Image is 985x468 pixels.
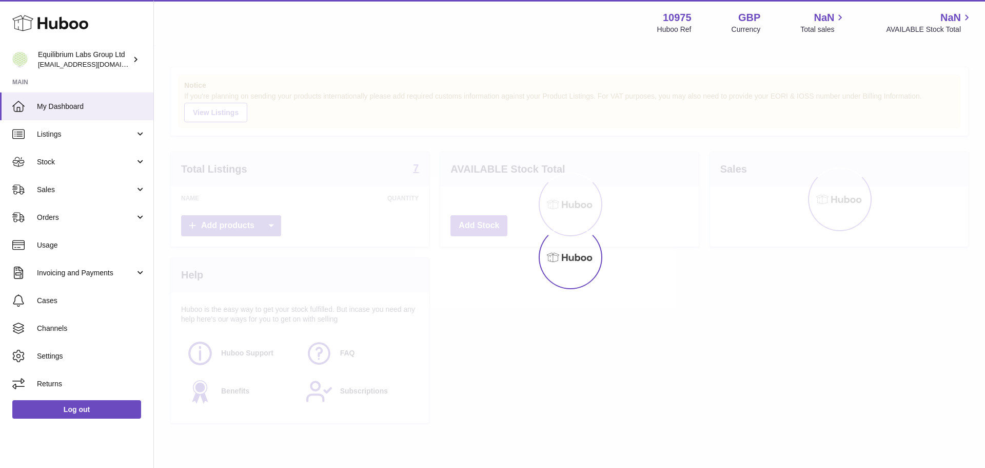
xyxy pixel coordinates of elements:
span: My Dashboard [37,102,146,111]
div: Currency [732,25,761,34]
span: Stock [37,157,135,167]
span: Usage [37,240,146,250]
a: Log out [12,400,141,419]
span: Orders [37,213,135,222]
span: Returns [37,379,146,389]
span: Listings [37,129,135,139]
a: NaN Total sales [800,11,846,34]
div: Equilibrium Labs Group Ltd [38,50,130,69]
span: NaN [814,11,834,25]
a: NaN AVAILABLE Stock Total [886,11,973,34]
span: Settings [37,351,146,361]
strong: 10975 [663,11,692,25]
span: Total sales [800,25,846,34]
span: Invoicing and Payments [37,268,135,278]
span: NaN [940,11,961,25]
span: Channels [37,324,146,333]
img: internalAdmin-10975@internal.huboo.com [12,52,28,67]
div: Huboo Ref [657,25,692,34]
span: Sales [37,185,135,195]
strong: GBP [738,11,760,25]
span: [EMAIL_ADDRESS][DOMAIN_NAME] [38,60,151,68]
span: AVAILABLE Stock Total [886,25,973,34]
span: Cases [37,296,146,306]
